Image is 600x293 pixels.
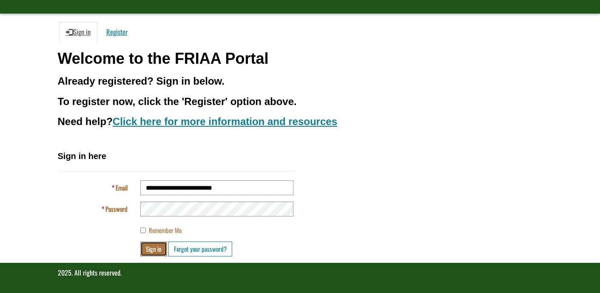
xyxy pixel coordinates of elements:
h3: To register now, click the 'Register' option above. [58,96,543,107]
a: Forgot your password? [168,242,232,256]
span: . All rights reserved. [71,267,122,278]
p: 2025 [58,268,543,278]
span: Sign in here [58,151,106,161]
a: Register [100,22,134,42]
span: Password [105,204,128,213]
button: Sign in [140,242,167,256]
a: Click here for more information and resources [113,116,337,127]
a: Sign in [59,22,97,42]
h3: Already registered? Sign in below. [58,76,543,87]
span: Remember Me [149,225,182,235]
h1: Welcome to the FRIAA Portal [58,50,543,67]
h3: Need help? [58,116,543,127]
input: Remember Me [140,228,146,233]
span: Email [116,183,128,192]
